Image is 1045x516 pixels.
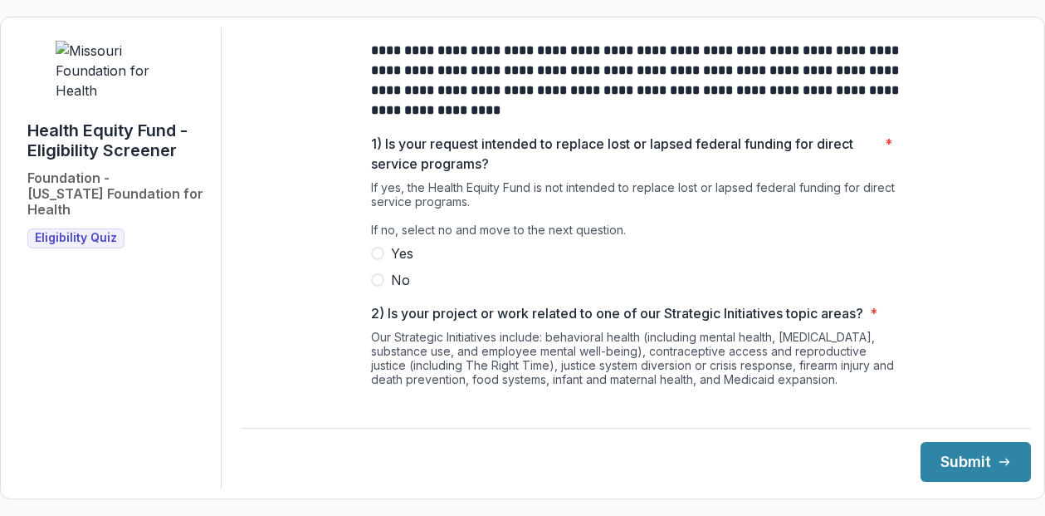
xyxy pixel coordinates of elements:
p: 2) Is your project or work related to one of our Strategic Initiatives topic areas? [371,303,863,323]
p: 1) Is your request intended to replace lost or lapsed federal funding for direct service programs? [371,134,878,174]
img: Missouri Foundation for Health [56,41,180,101]
span: No [391,270,410,290]
h2: Foundation - [US_STATE] Foundation for Health [27,170,208,219]
span: Yes [391,243,413,263]
span: Eligibility Quiz [35,231,117,245]
div: If yes, the Health Equity Fund is not intended to replace lost or lapsed federal funding for dire... [371,180,902,243]
h1: Health Equity Fund - Eligibility Screener [27,120,208,160]
button: Submit [920,442,1031,482]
